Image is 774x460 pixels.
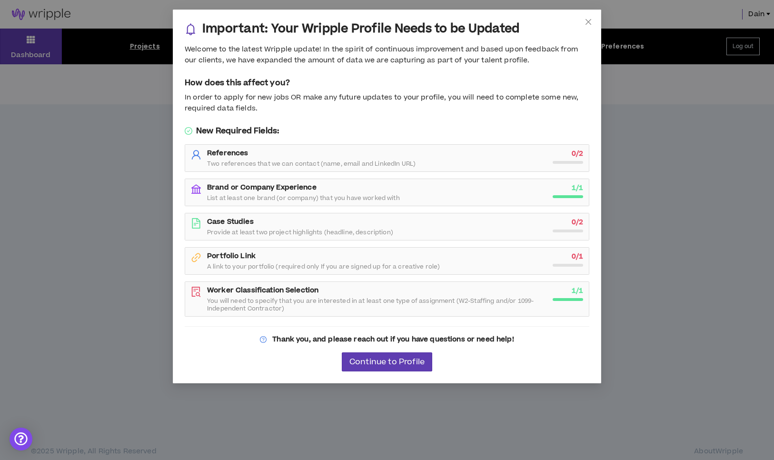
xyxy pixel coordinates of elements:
[191,252,201,263] span: link
[572,217,583,227] strong: 0 / 2
[191,287,201,297] span: file-search
[207,285,318,295] strong: Worker Classification Selection
[10,428,32,450] div: Open Intercom Messenger
[576,10,601,35] button: Close
[185,77,589,89] h5: How does this affect you?
[185,125,589,137] h5: New Required Fields:
[185,23,197,35] span: bell
[207,251,256,261] strong: Portfolio Link
[191,218,201,229] span: file-text
[207,297,547,312] span: You will need to specify that you are interested in at least one type of assignment (W2-Staffing ...
[572,183,583,193] strong: 1 / 1
[191,150,201,160] span: user
[207,217,254,227] strong: Case Studies
[202,21,519,37] h3: Important: Your Wripple Profile Needs to be Updated
[185,127,192,135] span: check-circle
[349,358,425,367] span: Continue to Profile
[185,44,589,66] div: Welcome to the latest Wripple update! In the spirit of continuous improvement and based upon feed...
[572,149,583,159] strong: 0 / 2
[185,92,589,114] div: In order to apply for new jobs OR make any future updates to your profile, you will need to compl...
[207,148,248,158] strong: References
[191,184,201,194] span: bank
[207,182,317,192] strong: Brand or Company Experience
[207,263,440,270] span: A link to your portfolio (required only If you are signed up for a creative role)
[207,229,393,236] span: Provide at least two project highlights (headline, description)
[342,352,432,371] button: Continue to Profile
[207,160,416,168] span: Two references that we can contact (name, email and LinkedIn URL)
[260,336,267,343] span: question-circle
[207,194,400,202] span: List at least one brand (or company) that you have worked with
[585,18,592,26] span: close
[572,251,583,261] strong: 0 / 1
[572,286,583,296] strong: 1 / 1
[272,334,514,344] strong: Thank you, and please reach out if you have questions or need help!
